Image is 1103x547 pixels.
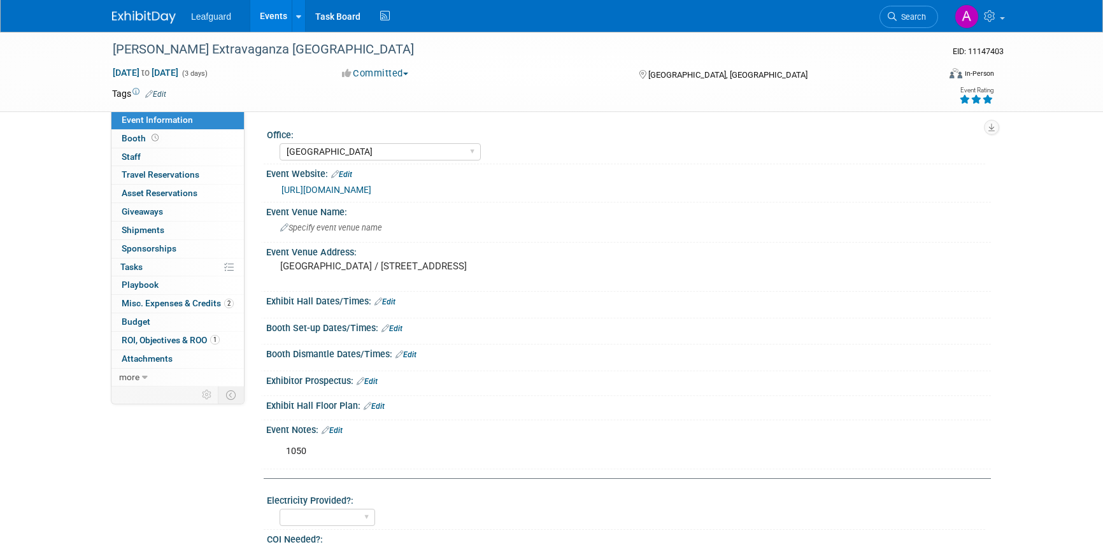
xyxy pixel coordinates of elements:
[267,530,985,546] div: COI Needed?:
[224,299,234,308] span: 2
[266,243,991,259] div: Event Venue Address:
[955,4,979,29] img: Arlene Duncan
[338,67,413,80] button: Committed
[266,345,991,361] div: Booth Dismantle Dates/Times:
[108,38,919,61] div: [PERSON_NAME] Extravaganza [GEOGRAPHIC_DATA]
[374,297,395,306] a: Edit
[111,369,244,387] a: more
[196,387,218,403] td: Personalize Event Tab Strip
[267,125,985,141] div: Office:
[111,276,244,294] a: Playbook
[280,260,554,272] pre: [GEOGRAPHIC_DATA] / [STREET_ADDRESS]
[879,6,938,28] a: Search
[648,70,808,80] span: [GEOGRAPHIC_DATA], [GEOGRAPHIC_DATA]
[119,372,139,382] span: more
[218,387,245,403] td: Toggle Event Tabs
[280,223,382,232] span: Specify event venue name
[111,295,244,313] a: Misc. Expenses & Credits2
[111,148,244,166] a: Staff
[122,152,141,162] span: Staff
[111,240,244,258] a: Sponsorships
[964,69,994,78] div: In-Person
[364,402,385,411] a: Edit
[111,313,244,331] a: Budget
[139,67,152,78] span: to
[281,185,371,195] a: [URL][DOMAIN_NAME]
[111,111,244,129] a: Event Information
[112,11,176,24] img: ExhibitDay
[122,316,150,327] span: Budget
[953,46,1004,56] span: Event ID: 11147403
[266,164,991,181] div: Event Website:
[122,353,173,364] span: Attachments
[381,324,402,333] a: Edit
[122,225,164,235] span: Shipments
[266,202,991,218] div: Event Venue Name:
[331,170,352,179] a: Edit
[122,280,159,290] span: Playbook
[111,130,244,148] a: Booth
[959,87,993,94] div: Event Rating
[210,335,220,345] span: 1
[950,68,962,78] img: Format-Inperson.png
[191,11,231,22] span: Leafguard
[266,396,991,413] div: Exhibit Hall Floor Plan:
[149,133,161,143] span: Booth not reserved yet
[122,206,163,217] span: Giveaways
[112,87,166,100] td: Tags
[111,332,244,350] a: ROI, Objectives & ROO1
[122,188,197,198] span: Asset Reservations
[111,203,244,221] a: Giveaways
[122,243,176,253] span: Sponsorships
[111,185,244,202] a: Asset Reservations
[897,12,926,22] span: Search
[122,335,220,345] span: ROI, Objectives & ROO
[181,69,208,78] span: (3 days)
[266,292,991,308] div: Exhibit Hall Dates/Times:
[357,377,378,386] a: Edit
[122,298,234,308] span: Misc. Expenses & Credits
[266,371,991,388] div: Exhibitor Prospectus:
[863,66,994,85] div: Event Format
[122,133,161,143] span: Booth
[111,259,244,276] a: Tasks
[111,166,244,184] a: Travel Reservations
[266,318,991,335] div: Booth Set-up Dates/Times:
[395,350,416,359] a: Edit
[122,169,199,180] span: Travel Reservations
[277,439,851,464] div: 1050
[266,420,991,437] div: Event Notes:
[112,67,179,78] span: [DATE] [DATE]
[111,222,244,239] a: Shipments
[267,491,985,507] div: Electricity Provided?:
[122,115,193,125] span: Event Information
[322,426,343,435] a: Edit
[145,90,166,99] a: Edit
[120,262,143,272] span: Tasks
[111,350,244,368] a: Attachments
